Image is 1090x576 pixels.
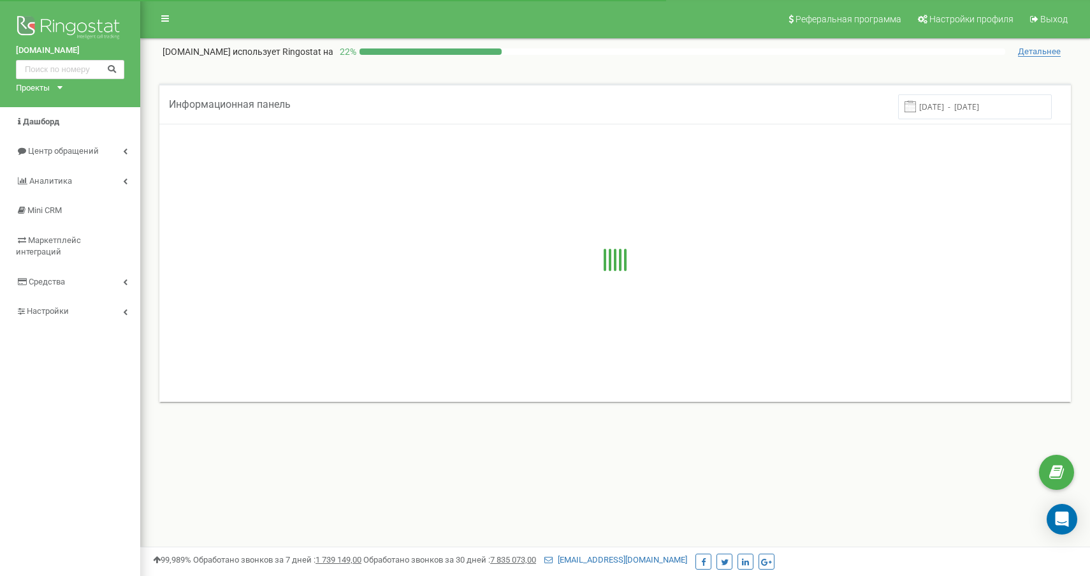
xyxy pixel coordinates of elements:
[363,555,536,565] span: Обработано звонков за 30 дней :
[169,98,291,110] span: Информационная панель
[193,555,361,565] span: Обработано звонков за 7 дней :
[490,555,536,565] u: 7 835 073,00
[16,45,124,57] a: [DOMAIN_NAME]
[28,146,99,156] span: Центр обращений
[929,14,1014,24] span: Настройки профиля
[29,176,72,186] span: Аналитика
[1040,14,1068,24] span: Выход
[333,45,360,58] p: 22 %
[153,555,191,565] span: 99,989%
[1047,504,1077,535] div: Open Intercom Messenger
[233,47,333,57] span: использует Ringostat на
[1018,47,1061,57] span: Детальнее
[16,82,50,94] div: Проекты
[316,555,361,565] u: 1 739 149,00
[16,235,81,257] span: Маркетплейс интеграций
[796,14,901,24] span: Реферальная программа
[16,13,124,45] img: Ringostat logo
[163,45,333,58] p: [DOMAIN_NAME]
[544,555,687,565] a: [EMAIL_ADDRESS][DOMAIN_NAME]
[23,117,59,126] span: Дашборд
[16,60,124,79] input: Поиск по номеру
[27,205,62,215] span: Mini CRM
[29,277,65,286] span: Средства
[27,306,69,316] span: Настройки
